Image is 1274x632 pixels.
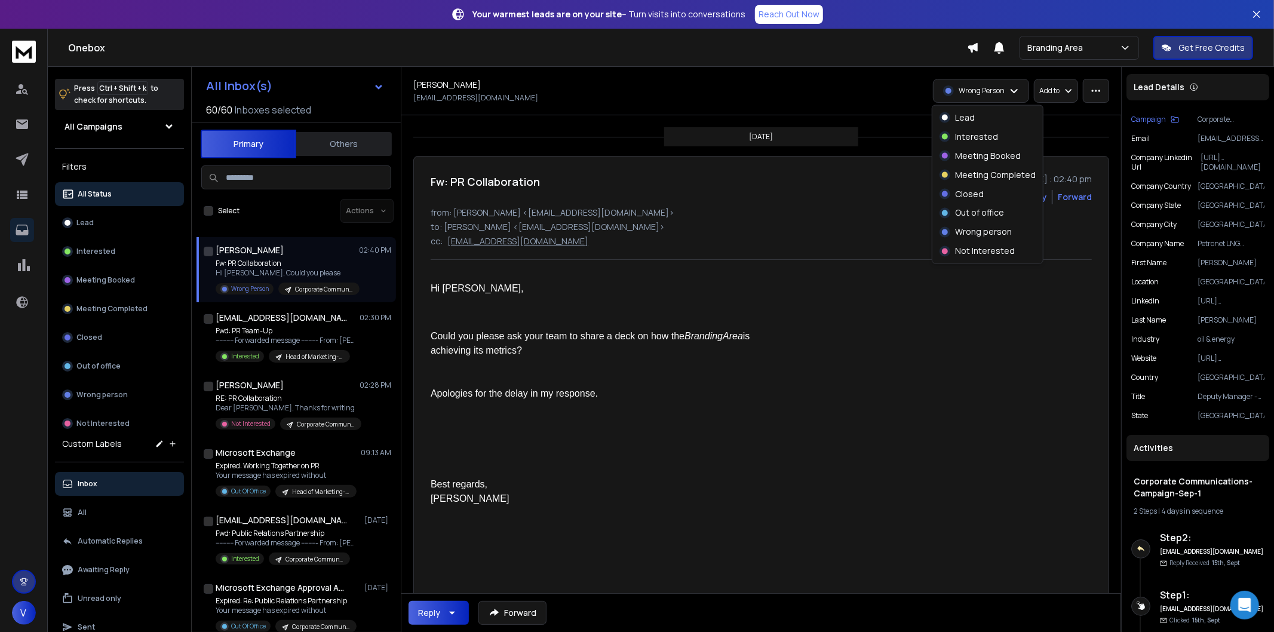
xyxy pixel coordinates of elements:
p: Branding Area [1027,42,1088,54]
p: Reach Out Now [759,8,819,20]
div: Hi [PERSON_NAME], [431,281,779,296]
p: Corporate Communications-Campaign-Sep-1 [1198,115,1264,124]
p: Meeting Booked [76,275,135,285]
h3: Inboxes selected [235,103,311,117]
p: [PERSON_NAME] [1198,315,1264,325]
strong: Your warmest leads are on your site [472,8,622,20]
p: All Status [78,189,112,199]
p: website [1131,354,1156,363]
p: Clicked [1169,616,1220,625]
p: Interested [76,247,115,256]
h1: [PERSON_NAME] [216,379,284,391]
p: All [78,508,87,517]
button: Others [296,131,392,157]
h1: [PERSON_NAME] [413,79,481,91]
p: Company City [1131,220,1177,229]
p: 09:13 AM [361,448,391,458]
i: BrandingArea [684,331,743,341]
p: Add to [1039,86,1060,96]
p: Closed [76,333,102,342]
div: Reply [418,607,440,619]
p: Closed [955,188,984,200]
p: cc: [431,235,443,247]
span: V [12,601,36,625]
h1: Onebox [68,41,967,55]
p: [DATE] [364,583,391,593]
p: Head of Marketing-Campaign-Sep-1 [286,352,343,361]
p: [GEOGRAPHIC_DATA] [1198,220,1264,229]
p: [DATE] [750,132,773,142]
p: Petronet LNG Limited [1198,239,1264,248]
h6: Step 1 : [1160,588,1264,602]
p: [GEOGRAPHIC_DATA] [1198,201,1264,210]
p: Expired: Re: Public Relations Partnership [216,596,357,606]
p: [DATE] : 02:40 pm [1019,173,1092,185]
p: Fwd: PR Team-Up [216,326,359,336]
p: Expired: Working Together on PR [216,461,357,471]
p: First Name [1131,258,1166,268]
h3: Filters [55,158,184,175]
p: Last Name [1131,315,1166,325]
p: Unread only [78,594,121,603]
span: 2 Steps [1134,506,1157,516]
p: Interested [231,352,259,361]
h1: Microsoft Exchange Approval Assistant [216,582,347,594]
h6: [EMAIL_ADDRESS][DOMAIN_NAME] [1160,605,1264,613]
span: 4 days in sequence [1161,506,1223,516]
p: [URL][DOMAIN_NAME] [1198,296,1264,306]
h6: [EMAIL_ADDRESS][DOMAIN_NAME] [1160,547,1264,556]
p: Lead Details [1134,81,1184,93]
h1: Corporate Communications-Campaign-Sep-1 [1134,475,1262,499]
p: Your message has expired without [216,471,357,480]
p: Wrong Person [231,284,269,293]
p: Out of office [76,361,121,371]
span: 60 / 60 [206,103,232,117]
p: [GEOGRAPHIC_DATA] [1198,277,1264,287]
p: Company State [1131,201,1181,210]
img: logo [12,41,36,63]
button: Primary [201,130,296,158]
p: Sent [78,622,95,632]
p: [GEOGRAPHIC_DATA] [1198,373,1264,382]
div: Forward [1058,191,1092,203]
p: 02:40 PM [359,246,391,255]
p: title [1131,392,1145,401]
span: 15th, Sept [1192,616,1220,624]
div: Open Intercom Messenger [1230,591,1259,619]
p: Your message has expired without [216,606,357,615]
p: [EMAIL_ADDRESS][DOMAIN_NAME] [447,235,588,247]
p: – Turn visits into conversations [472,8,745,20]
p: Company Country [1131,182,1191,191]
p: Corporate Communications-Campaign-Sep-1 [295,285,352,294]
p: Inbox [78,479,97,489]
p: Awaiting Reply [78,565,130,575]
p: State [1131,411,1148,421]
p: Press to check for shortcuts. [74,82,158,106]
h1: All Campaigns [65,121,122,133]
p: Corporate Communications-Campaign-Sep-1 [292,622,349,631]
p: Head of Marketing-Campaign-Sep-1 [292,487,349,496]
p: [GEOGRAPHIC_DATA] [1198,182,1264,191]
p: Automatic Replies [78,536,143,546]
p: from: [PERSON_NAME] <[EMAIL_ADDRESS][DOMAIN_NAME]> [431,207,1092,219]
p: [PERSON_NAME] [1198,258,1264,268]
h1: [EMAIL_ADDRESS][DOMAIN_NAME] +1 [216,514,347,526]
p: Lead [955,112,975,124]
p: Not Interested [955,246,1015,257]
p: Corporate Communications-Campaign-Sep-1 [297,420,354,429]
div: | [1134,507,1262,516]
p: Lead [76,218,94,228]
p: Out of office [955,207,1004,219]
h1: [PERSON_NAME] [216,244,284,256]
span: Ctrl + Shift + k [97,81,148,95]
p: Corporate Communications-Campaign-Sep-1 [286,555,343,564]
div: Best regards, [PERSON_NAME] [431,477,779,506]
button: Forward [478,601,547,625]
h1: [EMAIL_ADDRESS][DOMAIN_NAME] +1 [216,312,347,324]
p: Dear [PERSON_NAME], Thanks for writing [216,403,359,413]
h1: Microsoft Exchange [216,447,296,459]
p: Hi [PERSON_NAME], Could you please [216,268,359,278]
p: Company Name [1131,239,1184,248]
p: Fw: PR Collaboration [216,259,359,268]
p: Not Interested [231,419,271,428]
